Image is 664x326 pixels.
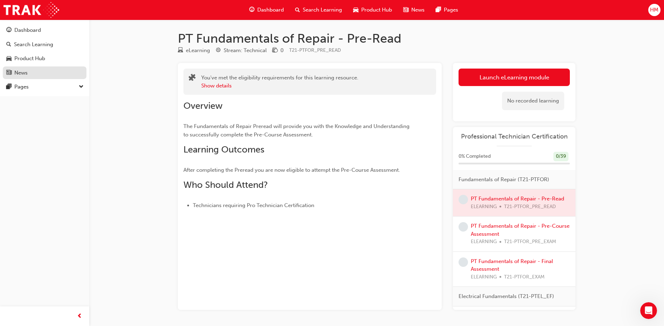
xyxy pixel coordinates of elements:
[471,223,569,237] a: PT Fundamentals of Repair - Pre-Course Assessment
[178,48,183,54] span: learningResourceType_ELEARNING-icon
[459,292,554,300] span: Electrical Fundamentals (T21-PTEL_EF)
[398,3,430,17] a: news-iconNews
[444,6,458,14] span: Pages
[3,22,86,80] button: DashboardSearch LearningProduct HubNews
[14,69,28,77] div: News
[3,66,86,79] a: News
[459,257,468,267] span: learningRecordVerb_NONE-icon
[189,75,196,83] span: puzzle-icon
[459,195,468,204] span: learningRecordVerb_NONE-icon
[303,6,342,14] span: Search Learning
[3,24,86,37] a: Dashboard
[459,69,570,86] a: Launch eLearning module
[272,48,278,54] span: money-icon
[3,52,86,65] a: Product Hub
[193,202,314,208] span: Technicians requiring Pro Technician Certification
[14,41,53,49] div: Search Learning
[403,6,408,14] span: news-icon
[216,48,221,54] span: target-icon
[183,167,400,173] span: After completing the Preread you are now eligible to attempt the Pre-Course Assessment.
[201,82,232,90] button: Show details
[640,302,657,319] iframe: Intercom live chat
[353,6,358,14] span: car-icon
[361,6,392,14] span: Product Hub
[436,6,441,14] span: pages-icon
[6,56,12,62] span: car-icon
[14,26,41,34] div: Dashboard
[504,238,556,246] span: T21-PTFOR_PRE_EXAM
[3,38,86,51] a: Search Learning
[216,46,267,55] div: Stream
[224,47,267,55] div: Stream: Technical
[471,273,497,281] span: ELEARNING
[6,84,12,90] span: pages-icon
[183,179,268,190] span: Who Should Attend?
[648,4,660,16] button: HM
[289,3,348,17] a: search-iconSearch Learning
[178,46,210,55] div: Type
[280,47,284,55] div: 0
[411,6,425,14] span: News
[244,3,289,17] a: guage-iconDashboard
[183,123,411,138] span: The Fundamentals of Repair Preread will provide you with the Knowledge and Understanding to succe...
[459,222,468,232] span: learningRecordVerb_NONE-icon
[430,3,464,17] a: pages-iconPages
[289,47,341,53] span: Learning resource code
[6,27,12,34] span: guage-icon
[4,2,59,18] img: Trak
[6,42,11,48] span: search-icon
[3,80,86,93] button: Pages
[14,55,45,63] div: Product Hub
[79,83,84,92] span: down-icon
[348,3,398,17] a: car-iconProduct Hub
[6,70,12,76] span: news-icon
[183,144,264,155] span: Learning Outcomes
[502,92,564,110] div: No recorded learning
[14,83,29,91] div: Pages
[295,6,300,14] span: search-icon
[257,6,284,14] span: Dashboard
[272,46,284,55] div: Price
[504,273,545,281] span: T21-PTFOR_EXAM
[459,176,549,184] span: Fundamentals of Repair (T21-PTFOR)
[178,31,575,46] h1: PT Fundamentals of Repair - Pre-Read
[201,74,358,90] div: You've met the eligibility requirements for this learning resource.
[553,152,568,161] div: 0 / 39
[459,133,570,141] a: Professional Technician Certification
[77,312,82,321] span: prev-icon
[249,6,254,14] span: guage-icon
[186,47,210,55] div: eLearning
[459,153,491,161] span: 0 % Completed
[471,238,497,246] span: ELEARNING
[183,100,223,111] span: Overview
[650,6,658,14] span: HM
[471,258,553,272] a: PT Fundamentals of Repair - Final Assessment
